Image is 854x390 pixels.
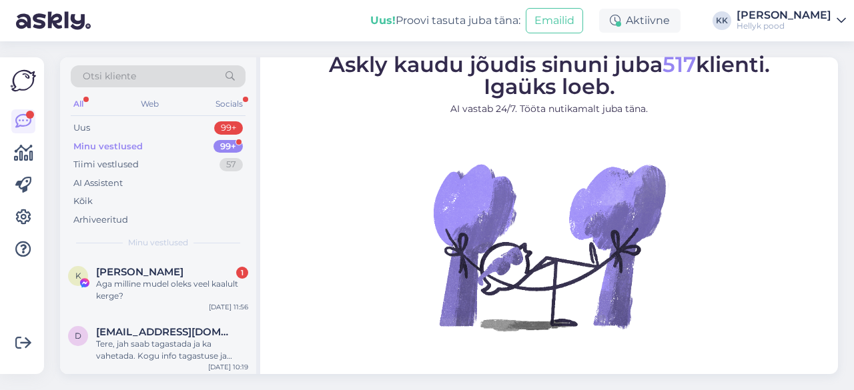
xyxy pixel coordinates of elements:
div: Web [138,95,161,113]
span: daryatereshchuk1@gmail.com [96,326,235,338]
div: Proovi tasuta juba täna: [370,13,520,29]
p: AI vastab 24/7. Tööta nutikamalt juba täna. [329,102,770,116]
span: d [75,331,81,341]
div: 57 [220,158,243,171]
div: Tiimi vestlused [73,158,139,171]
div: All [71,95,86,113]
b: Uus! [370,14,396,27]
div: Aga milline mudel oleks veel kaalult kerge? [96,278,248,302]
div: AI Assistent [73,177,123,190]
div: 99+ [213,140,243,153]
div: Kõik [73,195,93,208]
div: Socials [213,95,246,113]
div: 99+ [214,121,243,135]
img: No Chat active [429,127,669,367]
span: Askly kaudu jõudis sinuni juba klienti. Igaüks loeb. [329,51,770,99]
div: [DATE] 11:56 [209,302,248,312]
div: 1 [236,267,248,279]
div: Uus [73,121,90,135]
div: Tere, jah saab tagastada ja ka vahetada. Kogu info tagastuse ja vahetuse kohta on olemas ka meie ... [96,338,248,362]
img: Askly Logo [11,68,36,93]
a: [PERSON_NAME]Hellyk pood [737,10,846,31]
div: KK [713,11,731,30]
span: Kätlin Kase [96,266,183,278]
span: K [75,271,81,281]
button: Emailid [526,8,583,33]
div: Minu vestlused [73,140,143,153]
span: 517 [663,51,696,77]
span: Minu vestlused [128,237,188,249]
div: [DATE] 10:19 [208,362,248,372]
div: [PERSON_NAME] [737,10,831,21]
span: Otsi kliente [83,69,136,83]
div: Arhiveeritud [73,213,128,227]
div: Hellyk pood [737,21,831,31]
div: Aktiivne [599,9,681,33]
